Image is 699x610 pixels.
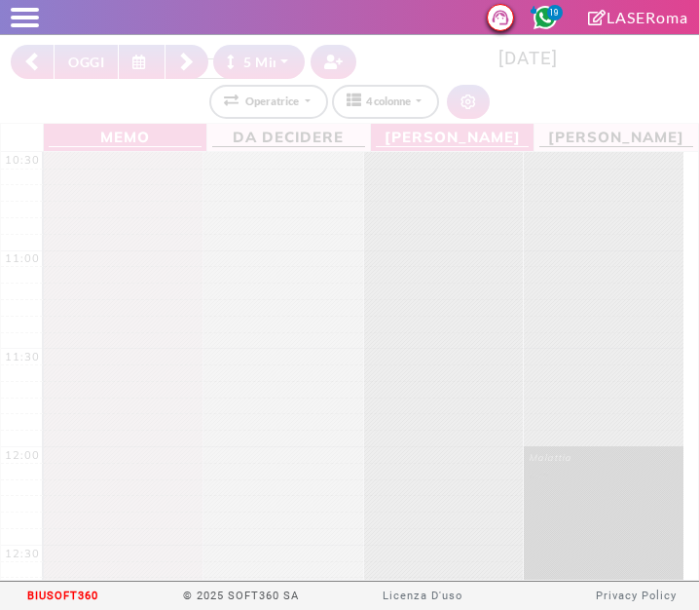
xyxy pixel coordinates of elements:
[1,350,44,363] div: 11:30
[588,8,688,26] a: LASERoma
[376,126,529,147] span: [PERSON_NAME]
[596,590,677,602] a: Privacy Policy
[383,590,462,602] a: Licenza D'uso
[227,52,299,72] div: 5 Minuti
[539,126,693,147] span: [PERSON_NAME]
[588,10,607,25] i: Clicca per andare alla pagina di firma
[311,45,357,79] button: Crea nuovo contatto rapido
[212,126,365,147] span: Da Decidere
[1,547,44,560] div: 12:30
[54,45,119,79] button: OGGI
[1,153,44,167] div: 10:30
[368,48,688,70] h3: [DATE]
[1,251,44,265] div: 11:00
[49,126,202,147] span: Memo
[1,448,44,462] div: 12:00
[547,5,563,20] span: 19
